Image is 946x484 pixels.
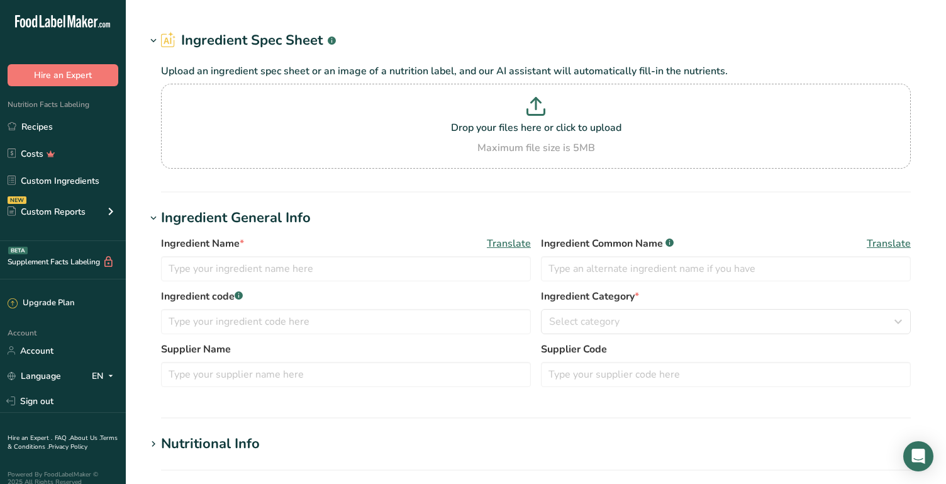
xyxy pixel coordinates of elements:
div: Nutritional Info [161,434,260,454]
div: EN [92,368,118,383]
input: Type your ingredient code here [161,309,531,334]
div: Custom Reports [8,205,86,218]
div: Ingredient General Info [161,208,311,228]
input: Type an alternate ingredient name if you have [541,256,911,281]
p: Drop your files here or click to upload [164,120,908,135]
div: NEW [8,196,26,204]
button: Select category [541,309,911,334]
span: Translate [867,236,911,251]
a: About Us . [70,434,100,442]
a: Hire an Expert . [8,434,52,442]
div: BETA [8,247,28,254]
span: Ingredient Name [161,236,244,251]
label: Ingredient code [161,289,531,304]
input: Type your ingredient name here [161,256,531,281]
a: FAQ . [55,434,70,442]
label: Supplier Code [541,342,911,357]
span: Select category [549,314,620,329]
input: Type your supplier code here [541,362,911,387]
a: Privacy Policy [48,442,87,451]
label: Ingredient Category [541,289,911,304]
p: Upload an ingredient spec sheet or an image of a nutrition label, and our AI assistant will autom... [161,64,911,79]
div: Upgrade Plan [8,297,74,310]
a: Terms & Conditions . [8,434,118,451]
label: Supplier Name [161,342,531,357]
button: Hire an Expert [8,64,118,86]
span: Translate [487,236,531,251]
div: Open Intercom Messenger [903,441,933,471]
span: Ingredient Common Name [541,236,674,251]
h2: Ingredient Spec Sheet [161,30,336,51]
a: Language [8,365,61,387]
input: Type your supplier name here [161,362,531,387]
div: Maximum file size is 5MB [164,140,908,155]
